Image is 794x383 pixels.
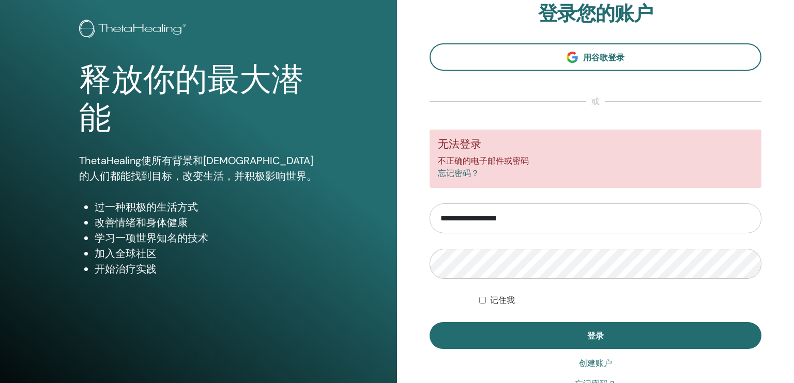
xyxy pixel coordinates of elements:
[430,43,761,71] a: 用谷歌登录
[430,2,761,26] h2: 登录您的账户
[430,322,761,349] button: 登录
[95,230,318,246] li: 学习一项世界知名的技术
[479,294,761,307] div: 无限期地保持我的身份验证，或者直到我手动注销
[587,330,604,341] span: 登录
[490,294,515,307] label: 记住我
[95,199,318,215] li: 过一种积极的生活方式
[95,246,318,261] li: 加入全球社区
[586,95,605,108] span: 或
[583,52,624,63] span: 用谷歌登录
[430,130,761,188] div: 不正确的电子邮件或密码
[95,215,318,230] li: 改善情绪和身体健康
[79,153,318,184] p: ThetaHealing使所有背景和[DEMOGRAPHIC_DATA]的人们都能找到目标，改变生活，并积极影响世界。
[579,357,612,370] a: 创建账户
[438,138,753,151] h5: 无法登录
[438,168,479,178] a: 忘记密码？
[95,261,318,277] li: 开始治疗实践
[79,61,318,138] h1: 释放你的最大潜能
